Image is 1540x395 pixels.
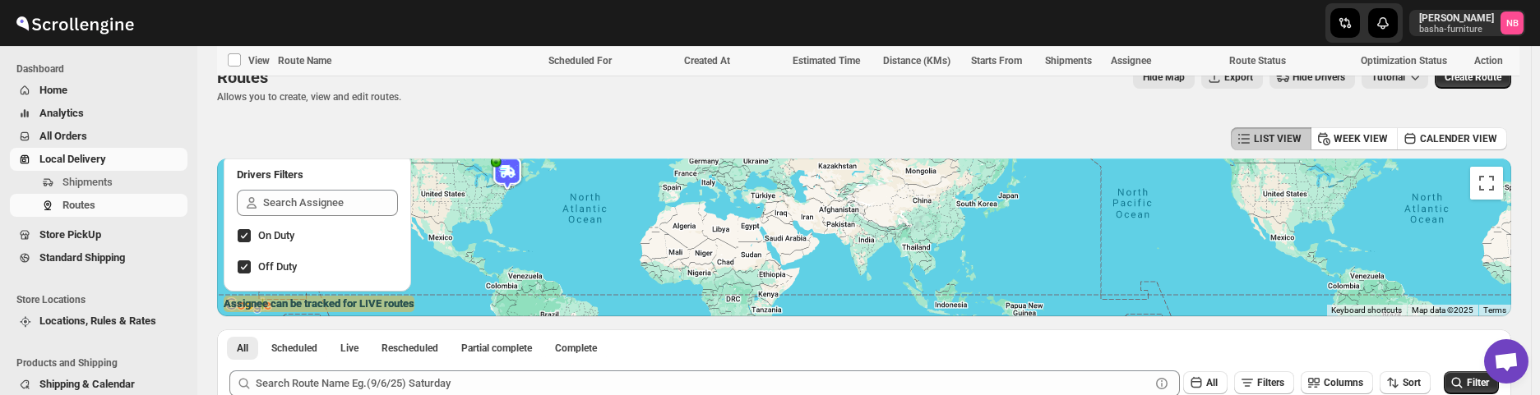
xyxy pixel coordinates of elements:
[10,171,187,194] button: Shipments
[1435,66,1511,89] button: Create Route
[883,55,950,67] span: Distance (KMs)
[1506,18,1519,29] text: NB
[1470,167,1503,200] button: Toggle fullscreen view
[39,315,156,327] span: Locations, Rules & Rates
[1301,371,1373,394] button: Columns
[1445,71,1501,84] span: Create Route
[1362,66,1428,89] button: Tutorial
[10,79,187,102] button: Home
[1419,11,1494,25] p: [PERSON_NAME]
[10,102,187,125] button: Analytics
[1483,305,1506,315] a: Terms
[340,342,358,355] span: Live
[221,295,275,316] img: Google
[1183,371,1228,394] button: All
[1380,371,1431,394] button: Sort
[1293,71,1345,84] span: Hide Drivers
[1201,66,1263,89] button: Export
[13,2,136,44] img: ScrollEngine
[1229,55,1286,67] span: Route Status
[1467,377,1489,388] span: Filter
[1484,339,1528,384] a: Open chat
[548,55,612,67] span: Scheduled For
[278,55,331,67] span: Route Name
[227,337,258,360] button: All routes
[382,342,438,355] span: Rescheduled
[1409,10,1525,36] button: User menu
[10,310,187,333] button: Locations, Rules & Rates
[1045,55,1092,67] span: Shipments
[39,153,106,165] span: Local Delivery
[1397,127,1507,150] button: CALENDER VIEW
[461,342,532,355] span: Partial complete
[1311,127,1398,150] button: WEEK VIEW
[1269,66,1355,89] button: Hide Drivers
[237,167,398,183] h2: Drivers Filters
[39,130,87,142] span: All Orders
[684,55,730,67] span: Created At
[1403,377,1421,388] span: Sort
[10,125,187,148] button: All Orders
[39,378,135,390] span: Shipping & Calendar
[1324,377,1363,388] span: Columns
[1371,71,1405,84] span: Tutorial
[1334,132,1388,145] span: WEEK VIEW
[39,228,101,241] span: Store PickUp
[224,296,414,312] label: Assignee can be tracked for LIVE routes
[1254,132,1302,145] span: LIST VIEW
[1420,132,1497,145] span: CALENDER VIEW
[217,90,401,103] p: Allows you to create, view and edit routes.
[1412,305,1473,315] span: Map data ©2025
[16,356,189,370] span: Products and Shipping
[1501,11,1524,34] span: Nael Basha
[16,293,189,306] span: Store Locations
[258,229,294,241] span: On Duty
[39,107,84,119] span: Analytics
[555,342,597,355] span: Complete
[263,190,398,216] input: Search Assignee
[1331,305,1402,316] button: Keyboard shortcuts
[16,62,189,76] span: Dashboard
[1419,25,1494,34] p: basha-furniture
[1257,377,1284,388] span: Filters
[1474,55,1503,67] span: Action
[39,251,125,264] span: Standard Shipping
[248,55,270,67] span: View
[237,342,248,355] span: All
[217,67,268,87] span: Routes
[258,260,297,273] span: Off Duty
[1234,371,1294,394] button: Filters
[793,55,860,67] span: Estimated Time
[39,84,67,96] span: Home
[271,342,317,355] span: Scheduled
[1361,55,1447,67] span: Optimization Status
[10,194,187,217] button: Routes
[1111,55,1151,67] span: Assignee
[1133,66,1195,89] button: Map action label
[221,295,275,316] a: Open this area in Google Maps (opens a new window)
[62,176,113,188] span: Shipments
[1143,71,1185,84] span: Hide Map
[1231,127,1311,150] button: LIST VIEW
[62,199,95,211] span: Routes
[1444,371,1499,394] button: Filter
[1224,71,1253,84] span: Export
[971,55,1022,67] span: Starts From
[1206,377,1218,388] span: All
